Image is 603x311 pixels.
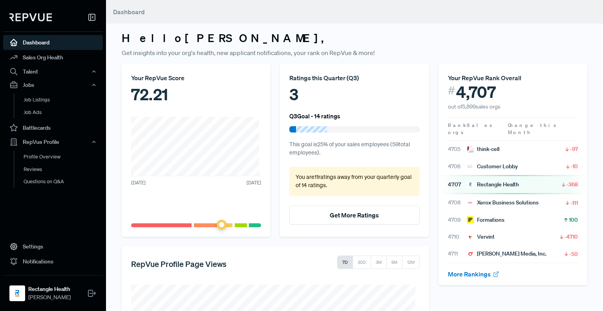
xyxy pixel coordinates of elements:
h3: Hello [PERSON_NAME] , [122,31,587,45]
div: Rectangle Health [467,180,519,189]
img: RepVue [9,13,52,21]
button: 7D [337,256,353,269]
span: 4710 [448,233,467,241]
div: Vervint [467,233,495,241]
a: Job Listings [14,94,113,106]
span: Change this Month [508,122,557,136]
a: Job Ads [14,106,113,119]
img: Vervint [467,234,474,241]
img: Rectangle Health [11,287,24,300]
span: Sales orgs [448,122,493,136]
div: 3 [289,83,419,106]
button: Talent [3,65,103,78]
a: More Rankings [448,270,500,278]
div: 72.21 [131,83,261,106]
button: Get More Ratings [289,206,419,225]
div: Your RepVue Score [131,73,261,83]
span: [PERSON_NAME] [28,293,71,302]
span: -97 [570,145,578,153]
span: out of 5,899 sales orgs [448,103,501,110]
p: This goal is 25 % of your sales employees ( 59 total employees). [289,140,419,157]
span: 100 [569,216,578,224]
span: # [448,83,455,99]
img: O'Reilly Media, Inc. [467,250,474,258]
p: Get insights into your org's health, new applicant notifications, your rank on RepVue & more! [122,48,587,57]
span: -10 [571,162,578,170]
span: 4706 [448,162,467,171]
div: Formations [467,216,504,224]
a: Profile Overview [14,151,113,163]
button: RepVue Profile [3,135,103,149]
button: 12M [402,256,420,269]
h5: RepVue Profile Page Views [131,259,227,269]
span: 4,707 [456,83,496,101]
a: Sales Org Health [3,50,103,65]
h6: Q3 Goal - 14 ratings [289,112,340,120]
button: Jobs [3,78,103,92]
a: Notifications [3,254,103,269]
a: Settings [3,239,103,254]
span: -111 [570,199,578,207]
img: think-cell [467,146,474,153]
a: Battlecards [3,120,103,135]
span: [DATE] [131,179,146,186]
img: Xerox Business Solutions [467,199,474,206]
a: Questions on Q&A [14,175,113,188]
span: -4710 [565,233,578,241]
img: Customer Lobby [467,163,474,170]
img: Rectangle Health [467,181,474,188]
div: think-cell [467,145,499,153]
span: [DATE] [247,179,261,186]
a: Dashboard [3,35,103,50]
div: Ratings this Quarter ( Q3 ) [289,73,419,83]
img: Formations [467,216,474,223]
a: Reviews [14,163,113,176]
button: 30D [353,256,371,269]
span: -368 [566,180,578,188]
span: 4708 [448,199,467,207]
button: 3M [371,256,387,269]
div: [PERSON_NAME] Media, Inc. [467,250,546,258]
span: Your RepVue Rank Overall [448,74,521,82]
span: 4711 [448,250,467,258]
span: 4709 [448,216,467,224]
span: -50 [569,250,578,258]
a: Rectangle HealthRectangle Health[PERSON_NAME] [3,275,103,305]
div: Xerox Business Solutions [467,199,539,207]
strong: Rectangle Health [28,285,71,293]
button: 6M [386,256,402,269]
span: 4705 [448,145,467,153]
span: 4707 [448,180,467,189]
p: You are 11 ratings away from your quarterly goal of 14 ratings . [296,173,413,190]
span: Rank [448,122,467,129]
span: Dashboard [113,8,145,16]
div: Customer Lobby [467,162,518,171]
